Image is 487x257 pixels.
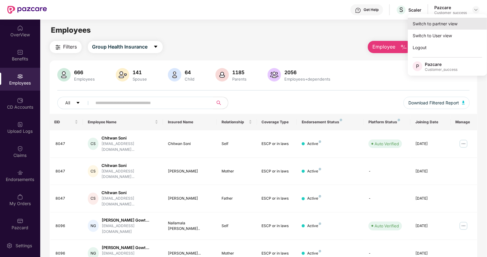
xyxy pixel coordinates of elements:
[262,251,292,256] div: ESCP or in laws
[101,168,158,180] div: [EMAIL_ADDRESS][DOMAIN_NAME]...
[283,69,332,75] div: 2056
[355,7,361,13] img: svg+xml;base64,PHN2ZyBpZD0iSGVscC0zMngzMiIgeG1sbnM9Imh0dHA6Ly93d3cudzMub3JnLzIwMDAvc3ZnIiB3aWR0aD...
[17,194,23,200] img: svg+xml;base64,PHN2ZyBpZD0iTXlfT3JkZXJzIiBkYXRhLW5hbWU9Ik15IE9yZGVycyIgeG1sbnM9Imh0dHA6Ly93d3cudz...
[50,41,82,53] button: Filters
[6,243,12,249] img: svg+xml;base64,PHN2ZyBpZD0iU2V0dGluZy0yMHgyMCIgeG1sbnM9Imh0dHA6Ly93d3cudzMub3JnLzIwMDAvc3ZnIiB3aW...
[184,69,196,75] div: 64
[307,196,321,201] div: Active
[364,158,411,185] td: -
[132,69,148,75] div: 141
[415,223,446,229] div: [DATE]
[434,10,467,15] div: Customer_success
[364,185,411,212] td: -
[425,61,457,67] div: Pazcare
[215,68,229,81] img: svg+xml;base64,PHN2ZyB4bWxucz0iaHR0cDovL3d3dy53My5vcmcvMjAwMC9zdmciIHhtbG5zOnhsaW5rPSJodHRwOi8vd3...
[56,251,78,256] div: 8096
[408,30,487,42] div: Switch to User view
[101,135,158,141] div: Chitwan Soni
[399,6,403,13] span: S
[364,7,379,12] div: Get Help
[101,141,158,153] div: [EMAIL_ADDRESS][DOMAIN_NAME]...
[17,170,23,176] img: svg+xml;base64,PHN2ZyBpZD0iRW5kb3JzZW1lbnRzIiB4bWxucz0iaHR0cDovL3d3dy53My5vcmcvMjAwMC9zdmciIHdpZH...
[262,168,292,174] div: ESCP or in laws
[222,196,252,201] div: Father
[168,68,181,81] img: svg+xml;base64,PHN2ZyB4bWxucz0iaHR0cDovL3d3dy53My5vcmcvMjAwMC9zdmciIHhtbG5zOnhsaW5rPSJodHRwOi8vd3...
[425,67,457,72] div: Customer_success
[474,7,478,12] img: svg+xml;base64,PHN2ZyBpZD0iRHJvcGRvd24tMzJ4MzIiIHhtbG5zPSJodHRwOi8vd3d3LnczLm9yZy8yMDAwL3N2ZyIgd2...
[101,196,158,207] div: [EMAIL_ADDRESS][DOMAIN_NAME]...
[57,97,94,109] button: Allcaret-down
[76,101,80,106] span: caret-down
[56,168,78,174] div: 8047
[17,73,23,79] img: svg+xml;base64,PHN2ZyBpZD0iRW1wbG95ZWVzIiB4bWxucz0iaHR0cDovL3d3dy53My5vcmcvMjAwMC9zdmciIHdpZHRoPS...
[213,97,228,109] button: search
[398,119,400,121] img: svg+xml;base64,PHN2ZyB4bWxucz0iaHR0cDovL3d3dy53My5vcmcvMjAwMC9zdmciIHdpZHRoPSI4IiBoZWlnaHQ9IjgiIH...
[88,220,99,232] div: NG
[375,141,399,147] div: Auto Verified
[132,77,148,81] div: Spouse
[319,168,321,170] img: svg+xml;base64,PHN2ZyB4bWxucz0iaHR0cDovL3d3dy53My5vcmcvMjAwMC9zdmciIHdpZHRoPSI4IiBoZWlnaHQ9IjgiIH...
[50,114,83,130] th: EID
[101,163,158,168] div: Chitwan Soni
[222,251,252,256] div: Mother
[56,196,78,201] div: 8047
[415,196,446,201] div: [DATE]
[66,100,70,106] span: All
[307,223,321,229] div: Active
[73,77,96,81] div: Employees
[411,114,451,130] th: Joining Date
[88,41,163,53] button: Group Health Insurancecaret-down
[408,100,459,106] span: Download Filtered Report
[340,119,342,121] img: svg+xml;base64,PHN2ZyB4bWxucz0iaHR0cDovL3d3dy53My5vcmcvMjAwMC9zdmciIHdpZHRoPSI4IiBoZWlnaHQ9IjgiIH...
[268,68,281,81] img: svg+xml;base64,PHN2ZyB4bWxucz0iaHR0cDovL3d3dy53My5vcmcvMjAwMC9zdmciIHhtbG5zOnhsaW5rPSJodHRwOi8vd3...
[462,101,465,104] img: svg+xml;base64,PHN2ZyB4bWxucz0iaHR0cDovL3d3dy53My5vcmcvMjAwMC9zdmciIHhtbG5zOnhsaW5rPSJodHRwOi8vd3...
[408,42,487,53] div: Logout
[408,7,421,13] div: Scaler
[416,63,419,70] span: P
[83,114,163,130] th: Employee Name
[222,168,252,174] div: Mother
[116,68,129,81] img: svg+xml;base64,PHN2ZyB4bWxucz0iaHR0cDovL3d3dy53My5vcmcvMjAwMC9zdmciIHhtbG5zOnhsaW5rPSJodHRwOi8vd3...
[307,168,321,174] div: Active
[168,141,212,147] div: Chitwan Soni
[283,77,332,81] div: Employees+dependents
[307,141,321,147] div: Active
[459,221,468,231] img: manageButton
[262,223,292,229] div: ESCP or in laws
[231,69,248,75] div: 1185
[222,223,252,229] div: Self
[415,141,446,147] div: [DATE]
[101,190,158,196] div: Chitwan Soni
[88,138,98,150] div: CS
[168,196,212,201] div: [PERSON_NAME]
[368,120,406,125] div: Platform Status
[262,196,292,201] div: ESCP or in laws
[375,223,399,229] div: Auto Verified
[434,5,467,10] div: Pazcare
[222,120,247,125] span: Relationship
[17,121,23,128] img: svg+xml;base64,PHN2ZyBpZD0iVXBsb2FkX0xvZ3MiIGRhdGEtbmFtZT0iVXBsb2FkIExvZ3MiIHhtbG5zPSJodHRwOi8vd3...
[213,100,225,105] span: search
[168,251,212,256] div: [PERSON_NAME]...
[17,25,23,31] img: svg+xml;base64,PHN2ZyBpZD0iSG9tZSIgeG1sbnM9Imh0dHA6Ly93d3cudzMub3JnLzIwMDAvc3ZnIiB3aWR0aD0iMjAiIG...
[63,43,77,51] span: Filters
[319,140,321,143] img: svg+xml;base64,PHN2ZyB4bWxucz0iaHR0cDovL3d3dy53My5vcmcvMjAwMC9zdmciIHdpZHRoPSI4IiBoZWlnaHQ9IjgiIH...
[102,245,158,251] div: [PERSON_NAME] Gowt...
[368,41,412,53] button: Employee
[372,43,395,51] span: Employee
[319,195,321,197] img: svg+xml;base64,PHN2ZyB4bWxucz0iaHR0cDovL3d3dy53My5vcmcvMjAwMC9zdmciIHdpZHRoPSI4IiBoZWlnaHQ9IjgiIH...
[415,251,446,256] div: [DATE]
[153,44,158,50] span: caret-down
[55,120,74,125] span: EID
[168,168,212,174] div: [PERSON_NAME]
[7,6,47,14] img: New Pazcare Logo
[57,68,71,81] img: svg+xml;base64,PHN2ZyB4bWxucz0iaHR0cDovL3d3dy53My5vcmcvMjAwMC9zdmciIHhtbG5zOnhsaW5rPSJodHRwOi8vd3...
[257,114,297,130] th: Coverage Type
[319,223,321,225] img: svg+xml;base64,PHN2ZyB4bWxucz0iaHR0cDovL3d3dy53My5vcmcvMjAwMC9zdmciIHdpZHRoPSI4IiBoZWlnaHQ9IjgiIH...
[408,18,487,30] div: Switch to partner view
[262,141,292,147] div: ESCP or in laws
[51,26,91,34] span: Employees
[17,97,23,103] img: svg+xml;base64,PHN2ZyBpZD0iQ0RfQWNjb3VudHMiIGRhdGEtbmFtZT0iQ0QgQWNjb3VudHMiIHhtbG5zPSJodHRwOi8vd3...
[217,114,257,130] th: Relationship
[17,146,23,152] img: svg+xml;base64,PHN2ZyBpZD0iQ2xhaW0iIHhtbG5zPSJodHRwOi8vd3d3LnczLm9yZy8yMDAwL3N2ZyIgd2lkdGg9IjIwIi...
